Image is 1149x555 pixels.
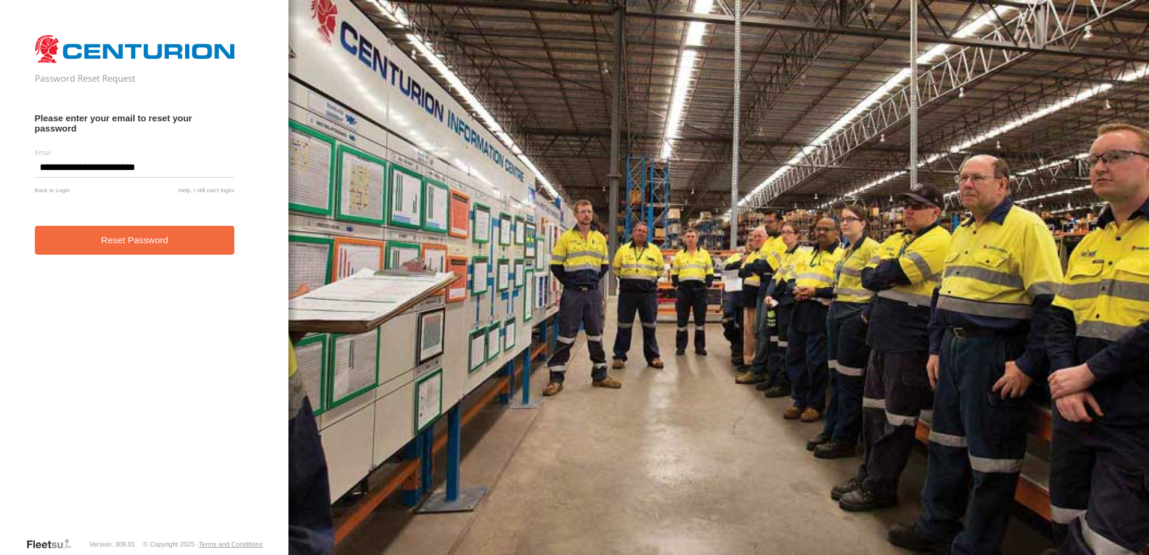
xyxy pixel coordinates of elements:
h3: Please enter your email to reset your password [35,113,235,133]
div: Version: 309.01 [90,541,135,548]
a: Back to Login [35,187,70,193]
img: Centurion Transport [35,34,235,64]
a: Help, I still can't login! [178,187,235,193]
button: Reset Password [35,226,235,255]
a: Visit our Website [26,538,81,550]
a: Terms and Conditions [199,541,263,548]
h2: Password Reset Request [35,72,235,84]
div: © Copyright 2025 - [143,541,263,548]
label: Email [35,148,235,157]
